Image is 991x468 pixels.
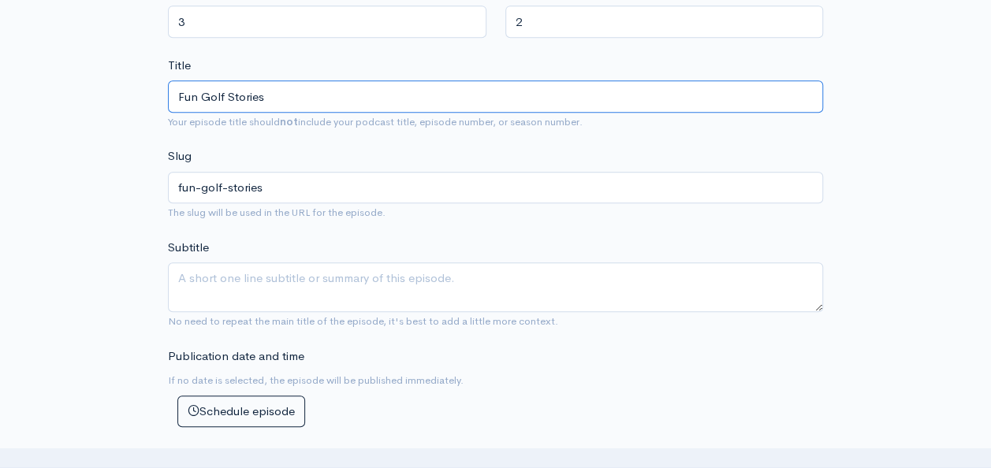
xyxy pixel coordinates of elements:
label: Title [168,57,191,75]
button: Schedule episode [177,396,305,428]
strong: not [280,115,298,128]
input: title-of-episode [168,172,823,204]
small: If no date is selected, the episode will be published immediately. [168,373,464,387]
label: Publication date and time [168,347,304,366]
input: Enter episode number [505,6,824,38]
label: Slug [168,147,192,165]
small: Your episode title should include your podcast title, episode number, or season number. [168,115,583,128]
label: Show notes [168,444,232,462]
input: What is the episode's title? [168,80,823,113]
label: Subtitle [168,239,209,257]
input: Enter season number for this episode [168,6,486,38]
small: The slug will be used in the URL for the episode. [168,206,386,219]
small: No need to repeat the main title of the episode, it's best to add a little more context. [168,314,558,328]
